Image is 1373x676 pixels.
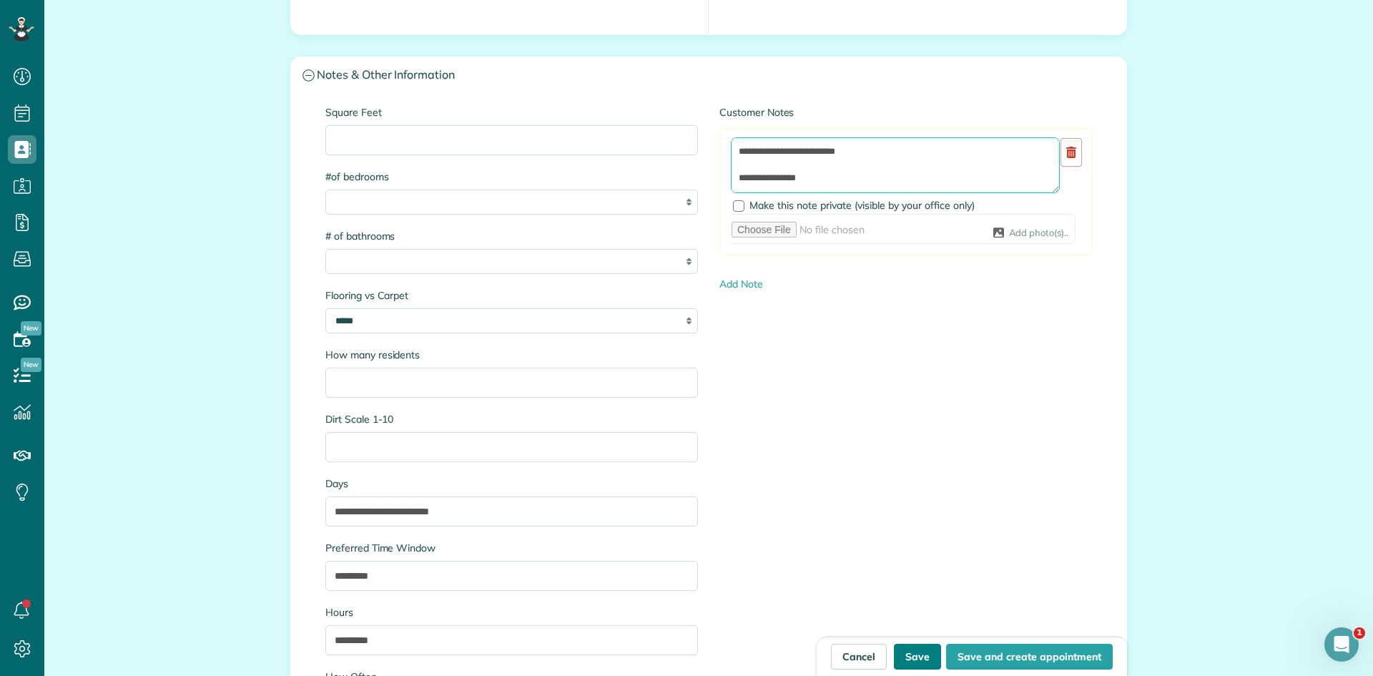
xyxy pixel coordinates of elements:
[291,57,1126,94] a: Notes & Other Information
[21,321,41,335] span: New
[325,412,698,426] label: Dirt Scale 1-10
[325,348,698,362] label: How many residents
[831,644,887,670] a: Cancel
[325,605,698,619] label: Hours
[325,541,698,555] label: Preferred Time Window
[325,170,698,184] label: #of bedrooms
[1354,627,1365,639] span: 1
[946,644,1113,670] button: Save and create appointment
[1324,627,1359,662] iframe: Intercom live chat
[325,476,698,491] label: Days
[325,105,698,119] label: Square Feet
[719,105,1092,119] label: Customer Notes
[325,288,698,303] label: Flooring vs Carpet
[894,644,941,670] button: Save
[719,278,763,290] a: Add Note
[749,199,975,212] span: Make this note private (visible by your office only)
[21,358,41,372] span: New
[325,229,698,243] label: # of bathrooms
